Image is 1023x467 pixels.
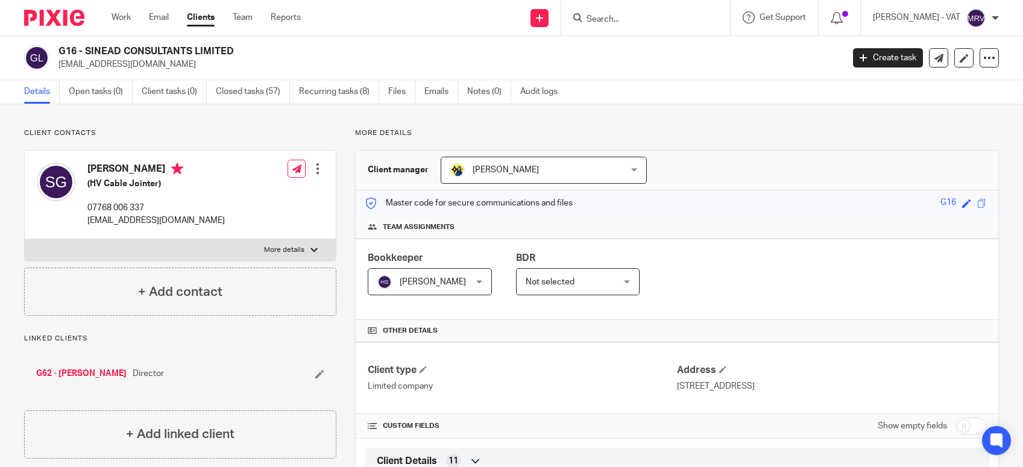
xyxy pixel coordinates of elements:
p: [EMAIL_ADDRESS][DOMAIN_NAME] [58,58,835,71]
a: Files [388,80,415,104]
p: Master code for secure communications and files [365,197,573,209]
div: G16 [940,196,956,210]
p: Limited company [368,380,677,392]
span: 11 [449,455,458,467]
a: Recurring tasks (8) [299,80,379,104]
a: Email [149,11,169,24]
a: Open tasks (0) [69,80,133,104]
p: More details [355,128,999,138]
p: [STREET_ADDRESS] [677,380,986,392]
h4: + Add linked client [126,425,235,443]
p: Client contacts [24,128,336,138]
a: G62 - [PERSON_NAME] [36,368,127,380]
input: Search [585,14,694,25]
p: 07768 006 337 [87,202,225,214]
label: Show empty fields [878,420,947,432]
img: svg%3E [37,163,75,201]
img: Pixie [24,10,84,26]
h4: CUSTOM FIELDS [368,421,677,431]
span: Not selected [526,278,574,286]
span: BDR [516,253,535,263]
h4: Client type [368,364,677,377]
img: svg%3E [966,8,986,28]
a: Emails [424,80,458,104]
h2: G16 - SINEAD CONSULTANTS LIMITED [58,45,679,58]
img: svg%3E [24,45,49,71]
a: Create task [853,48,923,67]
a: Details [24,80,60,104]
img: svg%3E [377,275,392,289]
a: Audit logs [520,80,567,104]
a: Client tasks (0) [142,80,207,104]
span: [PERSON_NAME] [400,278,466,286]
img: Bobo-Starbridge%201.jpg [450,163,465,177]
span: Director [133,368,164,380]
h4: Address [677,364,986,377]
span: Bookkeeper [368,253,423,263]
p: Linked clients [24,334,336,343]
p: [PERSON_NAME] - VAT [873,11,960,24]
a: Closed tasks (57) [216,80,290,104]
p: More details [264,245,304,255]
h4: [PERSON_NAME] [87,163,225,178]
a: Reports [271,11,301,24]
span: Team assignments [383,222,455,232]
a: Team [233,11,253,24]
h3: Client manager [368,164,429,176]
a: Work [112,11,131,24]
span: Get Support [760,13,806,22]
h4: + Add contact [138,283,222,301]
i: Primary [171,163,183,175]
a: Clients [187,11,215,24]
a: Notes (0) [467,80,511,104]
span: [PERSON_NAME] [473,166,539,174]
span: Other details [383,326,438,336]
p: [EMAIL_ADDRESS][DOMAIN_NAME] [87,215,225,227]
h5: (HV Cable Jointer) [87,178,225,190]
